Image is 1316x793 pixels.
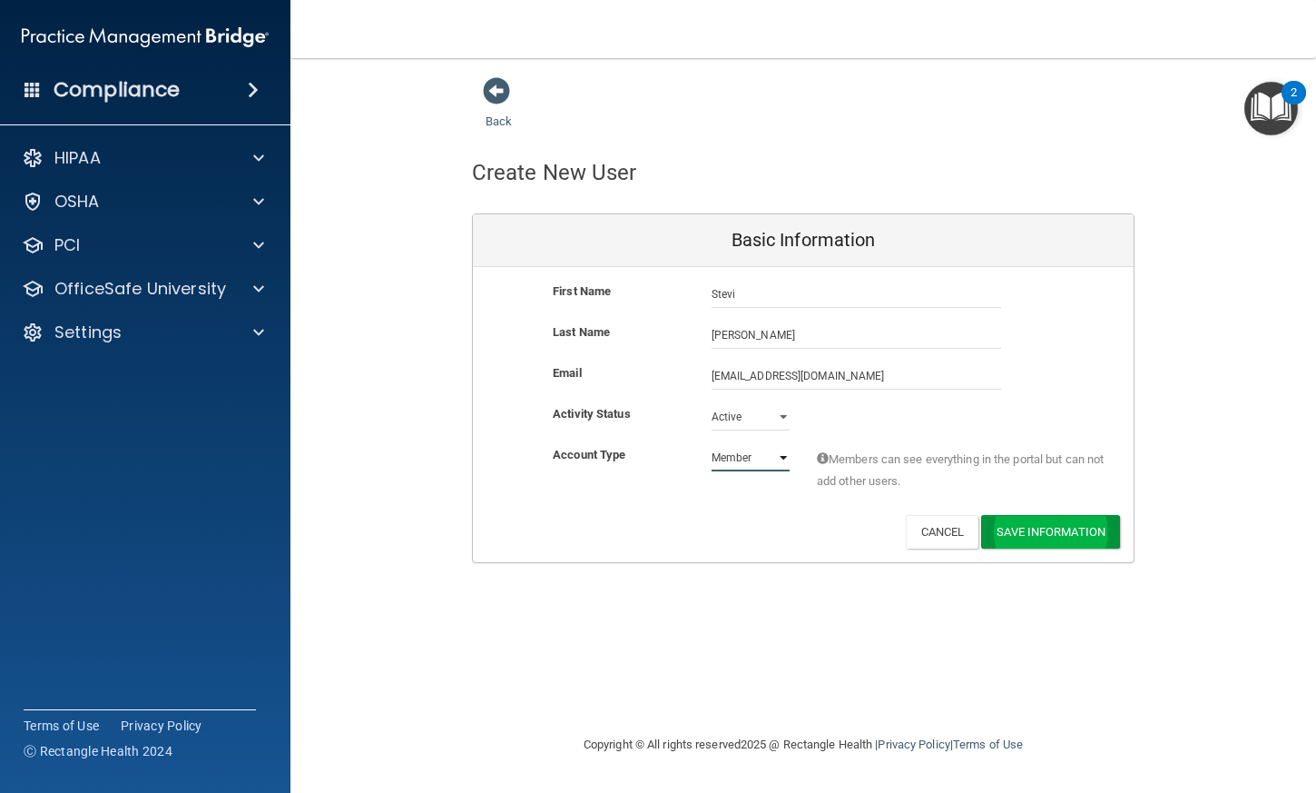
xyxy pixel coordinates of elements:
[22,278,264,300] a: OfficeSafe University
[553,284,611,298] b: First Name
[486,93,512,128] a: Back
[473,214,1134,267] div: Basic Information
[1291,93,1297,116] div: 2
[953,738,1023,751] a: Terms of Use
[24,742,172,760] span: Ⓒ Rectangle Health 2024
[54,191,100,213] p: OSHA
[817,449,1106,492] span: Members can see everything in the portal but can not add other users.
[22,234,264,256] a: PCI
[54,77,180,103] h4: Compliance
[553,407,631,421] b: Activity Status
[22,191,264,213] a: OSHA
[121,717,202,735] a: Privacy Policy
[906,515,979,549] button: Cancel
[22,147,264,169] a: HIPAA
[472,716,1134,774] div: Copyright © All rights reserved 2025 @ Rectangle Health | |
[54,234,80,256] p: PCI
[1244,82,1298,135] button: Open Resource Center, 2 new notifications
[553,366,582,380] b: Email
[22,19,269,55] img: PMB logo
[22,322,264,343] a: Settings
[472,161,637,184] h4: Create New User
[981,515,1120,549] button: Save Information
[1002,664,1294,737] iframe: Drift Widget Chat Controller
[553,448,625,461] b: Account Type
[54,278,226,300] p: OfficeSafe University
[24,717,99,735] a: Terms of Use
[553,325,610,339] b: Last Name
[878,738,949,751] a: Privacy Policy
[54,147,101,169] p: HIPAA
[54,322,122,343] p: Settings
